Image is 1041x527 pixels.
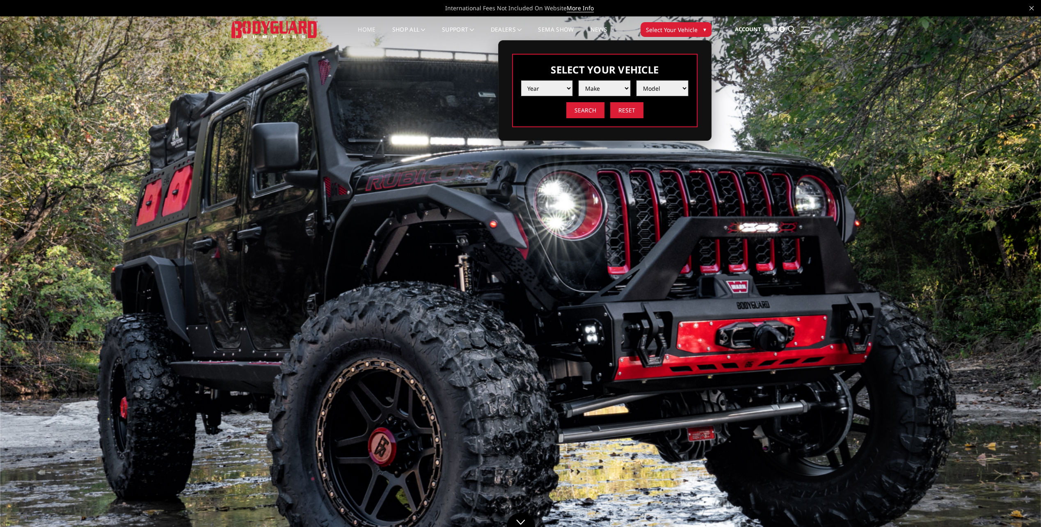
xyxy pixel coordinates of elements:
[610,102,643,118] input: Reset
[392,27,426,43] a: shop all
[779,26,785,32] span: 0
[538,27,574,43] a: SEMA Show
[491,27,522,43] a: Dealers
[1003,305,1011,318] button: 3 of 5
[734,18,761,41] a: Account
[641,22,712,37] button: Select Your Vehicle
[1003,331,1011,344] button: 5 of 5
[231,21,318,38] img: BODYGUARD BUMPERS
[734,25,761,33] span: Account
[1003,278,1011,291] button: 1 of 5
[590,27,607,43] a: News
[566,102,604,118] input: Search
[521,63,689,76] h3: Select Your Vehicle
[579,80,630,96] select: Please select the value from list.
[442,27,474,43] a: Support
[1003,318,1011,331] button: 4 of 5
[521,80,573,96] select: Please select the value from list.
[646,25,698,34] span: Select Your Vehicle
[764,18,785,41] a: Cart 0
[764,25,778,33] span: Cart
[358,27,375,43] a: Home
[1003,291,1011,305] button: 2 of 5
[506,513,535,527] a: Click to Down
[567,4,594,12] a: More Info
[703,25,706,34] span: ▾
